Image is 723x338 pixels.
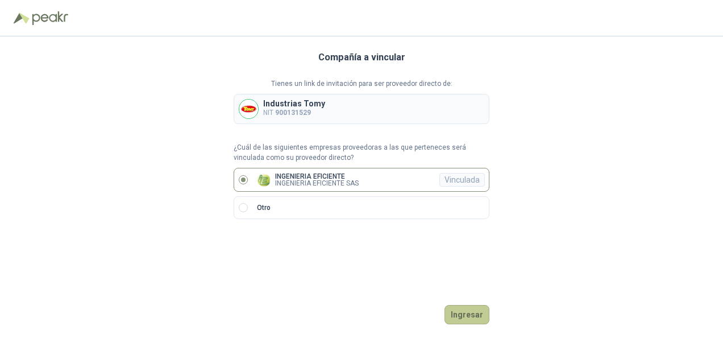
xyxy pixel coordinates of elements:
[14,13,30,24] img: Logo
[275,180,359,187] p: INGENIERIA EFICIENTE SAS
[318,50,405,65] h3: Compañía a vincular
[263,100,325,108] p: Industrias Tomy
[234,142,489,164] p: ¿Cuál de las siguientes empresas proveedoras a las que perteneces será vinculada como su proveedo...
[439,173,485,187] div: Vinculada
[234,79,489,89] p: Tienes un link de invitación para ser proveedor directo de:
[257,203,271,213] p: Otro
[275,109,311,117] b: 900131529
[32,11,68,25] img: Peakr
[275,173,359,180] p: INGENIERIA EFICIENTE
[263,108,325,118] p: NIT
[257,173,271,187] img: Company Logo
[239,100,258,118] img: Company Logo
[444,305,489,324] button: Ingresar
